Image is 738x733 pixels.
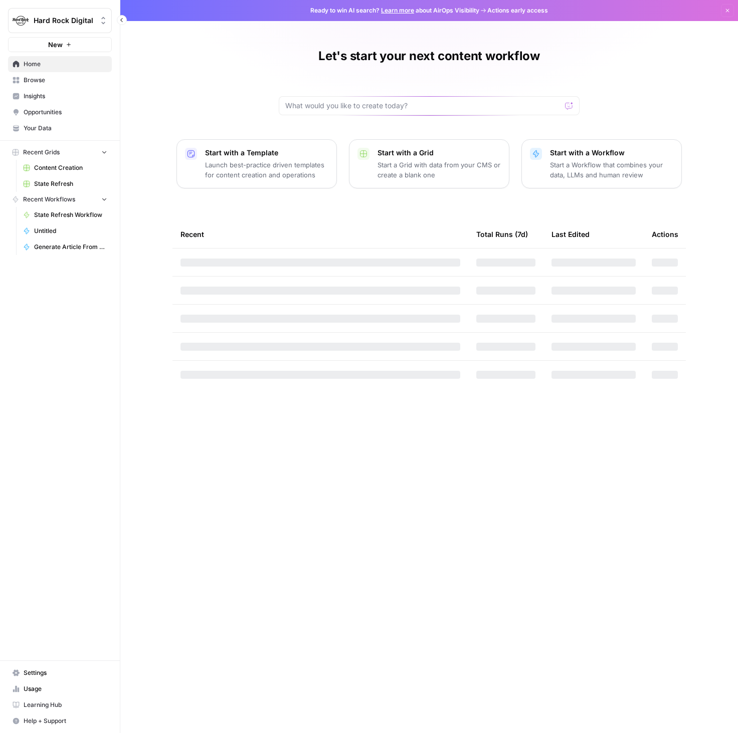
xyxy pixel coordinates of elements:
[24,92,107,101] span: Insights
[476,220,528,248] div: Total Runs (7d)
[19,223,112,239] a: Untitled
[176,139,337,188] button: Start with a TemplateLaunch best-practice driven templates for content creation and operations
[205,160,328,180] p: Launch best-practice driven templates for content creation and operations
[24,668,107,677] span: Settings
[34,210,107,219] span: State Refresh Workflow
[8,104,112,120] a: Opportunities
[24,716,107,725] span: Help + Support
[24,60,107,69] span: Home
[19,176,112,192] a: State Refresh
[34,242,107,252] span: Generate Article From Outline
[550,148,673,158] p: Start with a Workflow
[48,40,63,50] span: New
[550,160,673,180] p: Start a Workflow that combines your data, LLMs and human review
[34,226,107,235] span: Untitled
[8,37,112,52] button: New
[378,160,501,180] p: Start a Grid with data from your CMS or create a blank one
[180,220,460,248] div: Recent
[381,7,414,14] a: Learn more
[8,145,112,160] button: Recent Grids
[285,101,561,111] input: What would you like to create today?
[12,12,30,30] img: Hard Rock Digital Logo
[8,697,112,713] a: Learning Hub
[23,148,60,157] span: Recent Grids
[8,72,112,88] a: Browse
[34,163,107,172] span: Content Creation
[8,192,112,207] button: Recent Workflows
[521,139,682,188] button: Start with a WorkflowStart a Workflow that combines your data, LLMs and human review
[24,684,107,693] span: Usage
[23,195,75,204] span: Recent Workflows
[349,139,509,188] button: Start with a GridStart a Grid with data from your CMS or create a blank one
[310,6,479,15] span: Ready to win AI search? about AirOps Visibility
[652,220,678,248] div: Actions
[24,76,107,85] span: Browse
[551,220,590,248] div: Last Edited
[8,88,112,104] a: Insights
[8,8,112,33] button: Workspace: Hard Rock Digital
[19,239,112,255] a: Generate Article From Outline
[205,148,328,158] p: Start with a Template
[8,713,112,729] button: Help + Support
[24,124,107,133] span: Your Data
[487,6,548,15] span: Actions early access
[19,160,112,176] a: Content Creation
[34,16,94,26] span: Hard Rock Digital
[8,681,112,697] a: Usage
[19,207,112,223] a: State Refresh Workflow
[24,108,107,117] span: Opportunities
[8,120,112,136] a: Your Data
[318,48,540,64] h1: Let's start your next content workflow
[378,148,501,158] p: Start with a Grid
[8,665,112,681] a: Settings
[8,56,112,72] a: Home
[24,700,107,709] span: Learning Hub
[34,179,107,188] span: State Refresh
